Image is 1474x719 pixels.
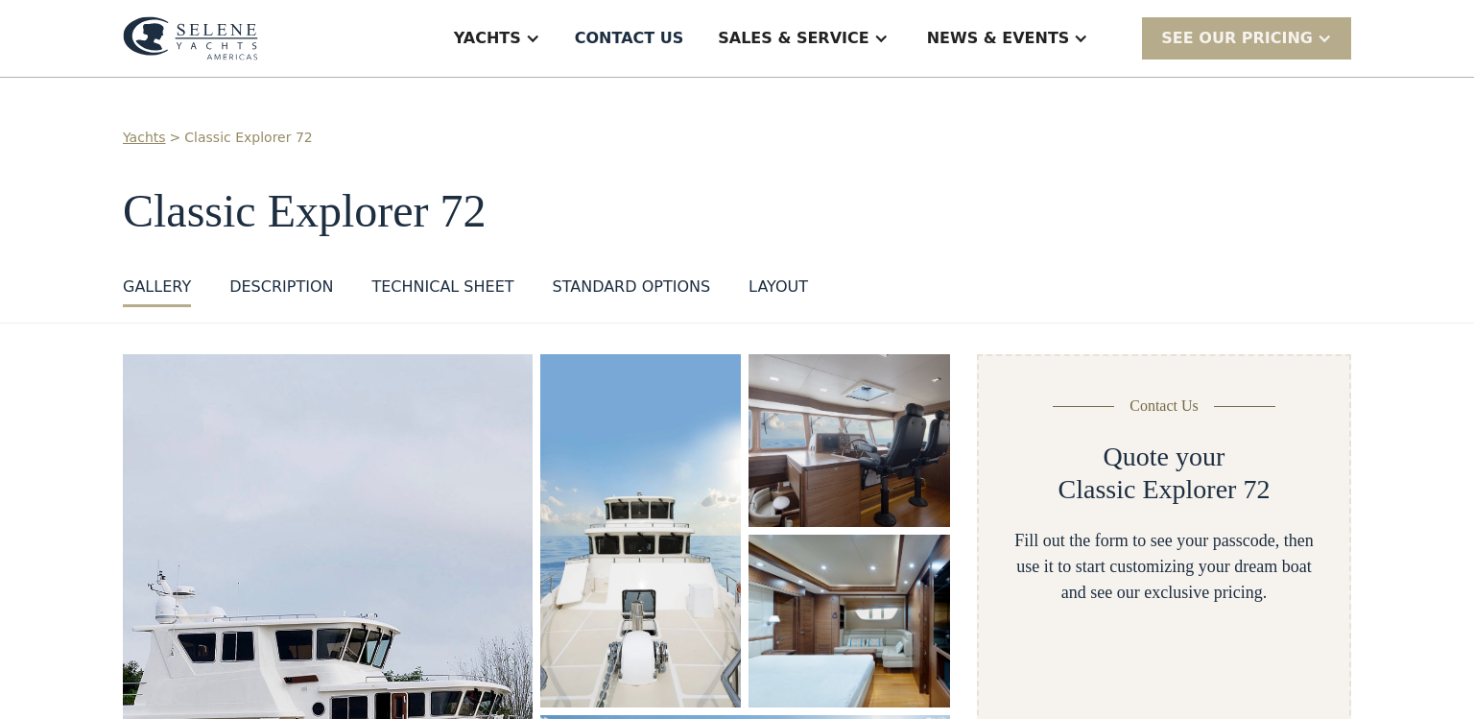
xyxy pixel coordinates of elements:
[454,27,521,50] div: Yachts
[749,535,950,707] img: Luxury trawler yacht interior featuring a spacious cabin with a comfortable bed, modern sofa, and...
[229,276,333,307] a: DESCRIPTION
[749,354,950,527] a: open lightbox
[184,128,312,148] a: Classic Explorer 72
[371,276,513,307] a: Technical sheet
[1142,17,1351,59] div: SEE Our Pricing
[123,276,191,307] a: GALLERY
[1058,473,1271,506] h2: Classic Explorer 72
[123,186,1351,237] h1: Classic Explorer 72
[540,354,741,707] a: open lightbox
[749,276,808,299] div: layout
[229,276,333,299] div: DESCRIPTION
[749,276,808,307] a: layout
[170,128,181,148] div: >
[1010,528,1319,606] div: Fill out the form to see your passcode, then use it to start customizing your dream boat and see ...
[1104,441,1225,473] h2: Quote your
[553,276,711,299] div: standard options
[371,276,513,299] div: Technical sheet
[123,276,191,299] div: GALLERY
[1161,27,1313,50] div: SEE Our Pricing
[123,128,166,148] a: Yachts
[927,27,1070,50] div: News & EVENTS
[749,535,950,707] a: open lightbox
[718,27,868,50] div: Sales & Service
[123,16,258,60] img: logo
[553,276,711,307] a: standard options
[575,27,684,50] div: Contact US
[1129,395,1199,418] div: Contact Us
